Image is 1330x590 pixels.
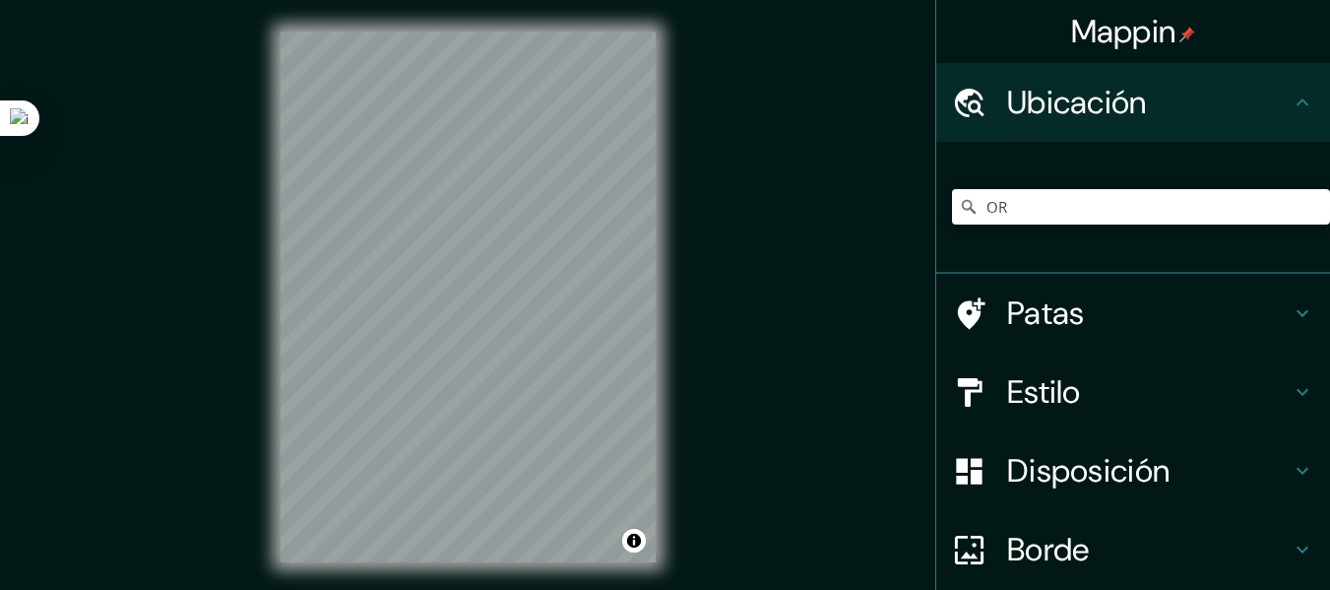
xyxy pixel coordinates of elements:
[936,63,1330,142] div: Ubicación
[1071,11,1176,52] font: Mappin
[936,431,1330,510] div: Disposición
[1007,293,1085,334] font: Patas
[622,529,646,553] button: Activar o desactivar atribución
[936,510,1330,589] div: Borde
[1155,513,1308,568] iframe: Lanzador de widgets de ayuda
[1179,27,1195,42] img: pin-icon.png
[936,353,1330,431] div: Estilo
[1007,529,1090,570] font: Borde
[1007,450,1170,492] font: Disposición
[1007,82,1147,123] font: Ubicación
[952,189,1330,225] input: Elige tu ciudad o zona
[281,32,656,562] canvas: Mapa
[1007,371,1081,413] font: Estilo
[936,274,1330,353] div: Patas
